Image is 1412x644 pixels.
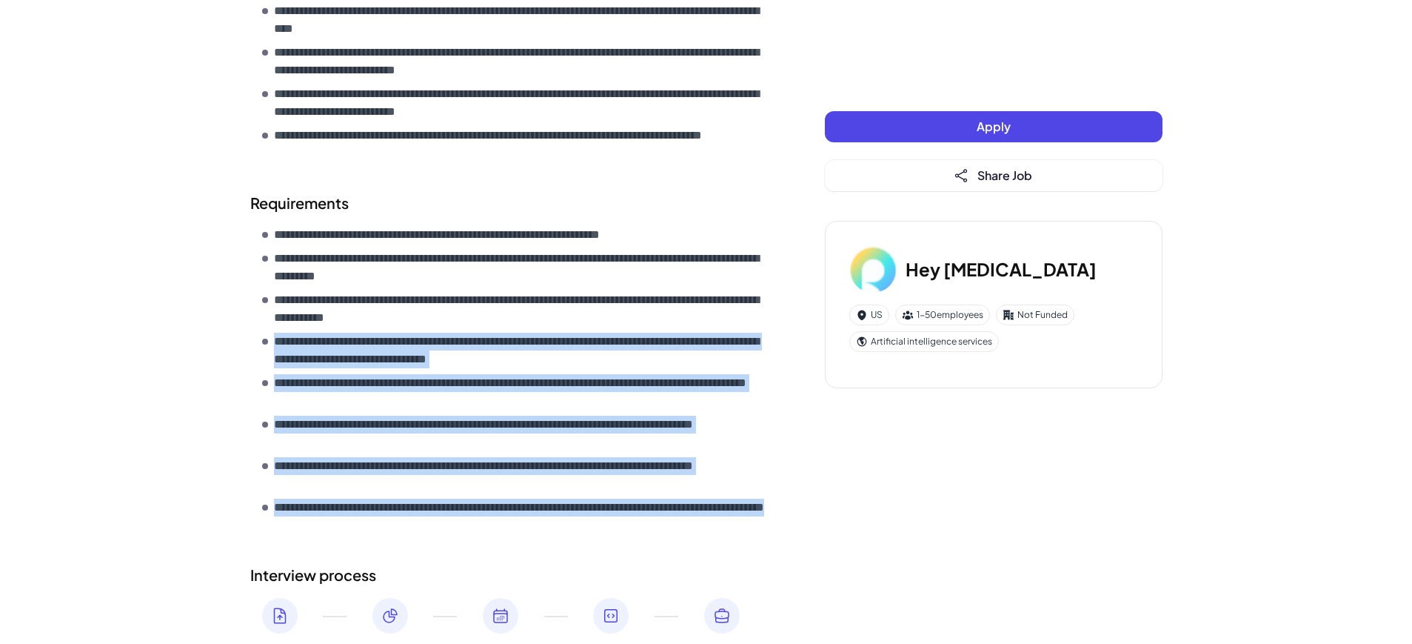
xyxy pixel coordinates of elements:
[906,256,1097,282] h3: Hey [MEDICAL_DATA]
[825,111,1162,142] button: Apply
[849,245,897,293] img: He
[250,192,766,214] h2: Requirements
[250,564,766,586] h2: Interview process
[895,305,990,325] div: 1-50 employees
[825,160,1162,191] button: Share Job
[977,167,1032,183] span: Share Job
[849,305,889,325] div: US
[996,305,1074,325] div: Not Funded
[849,331,999,352] div: Artificial intelligence services
[977,119,1011,134] span: Apply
